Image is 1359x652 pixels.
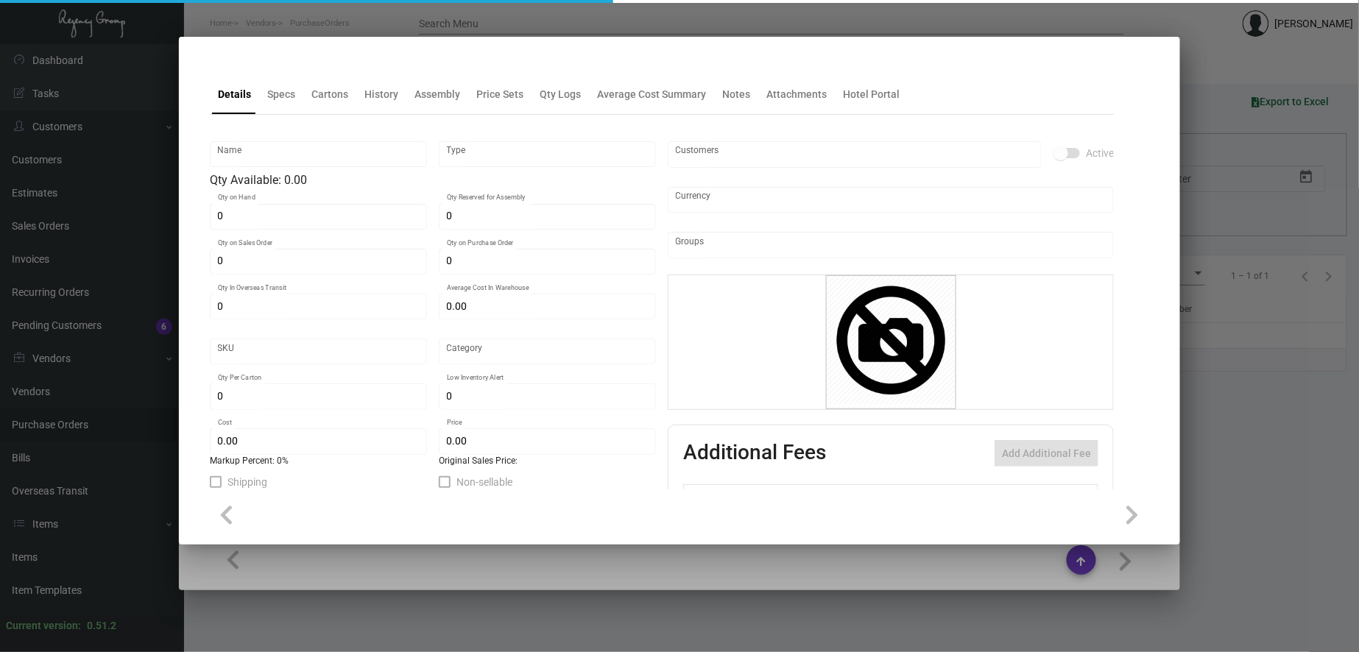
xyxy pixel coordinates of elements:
div: Hotel Portal [843,87,900,102]
div: Cartons [311,87,348,102]
th: Active [684,485,729,511]
span: Non-sellable [456,473,512,491]
span: Active [1086,144,1114,162]
div: Details [218,87,251,102]
th: Cost [893,485,953,511]
th: Price [954,485,1014,511]
div: History [364,87,398,102]
button: Add Additional Fee [995,440,1098,467]
div: Notes [722,87,750,102]
th: Price type [1014,485,1081,511]
span: Shipping [227,473,267,491]
input: Add new.. [676,149,1034,160]
div: Assembly [414,87,460,102]
div: Qty Available: 0.00 [210,171,656,189]
input: Add new.. [676,239,1106,251]
div: Attachments [766,87,827,102]
div: Current version: [6,618,81,634]
span: Add Additional Fee [1002,447,1091,459]
div: Average Cost Summary [597,87,706,102]
div: Qty Logs [540,87,581,102]
h2: Additional Fees [683,440,826,467]
div: Specs [267,87,295,102]
div: 0.51.2 [87,618,116,634]
div: Price Sets [476,87,523,102]
th: Type [728,485,893,511]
